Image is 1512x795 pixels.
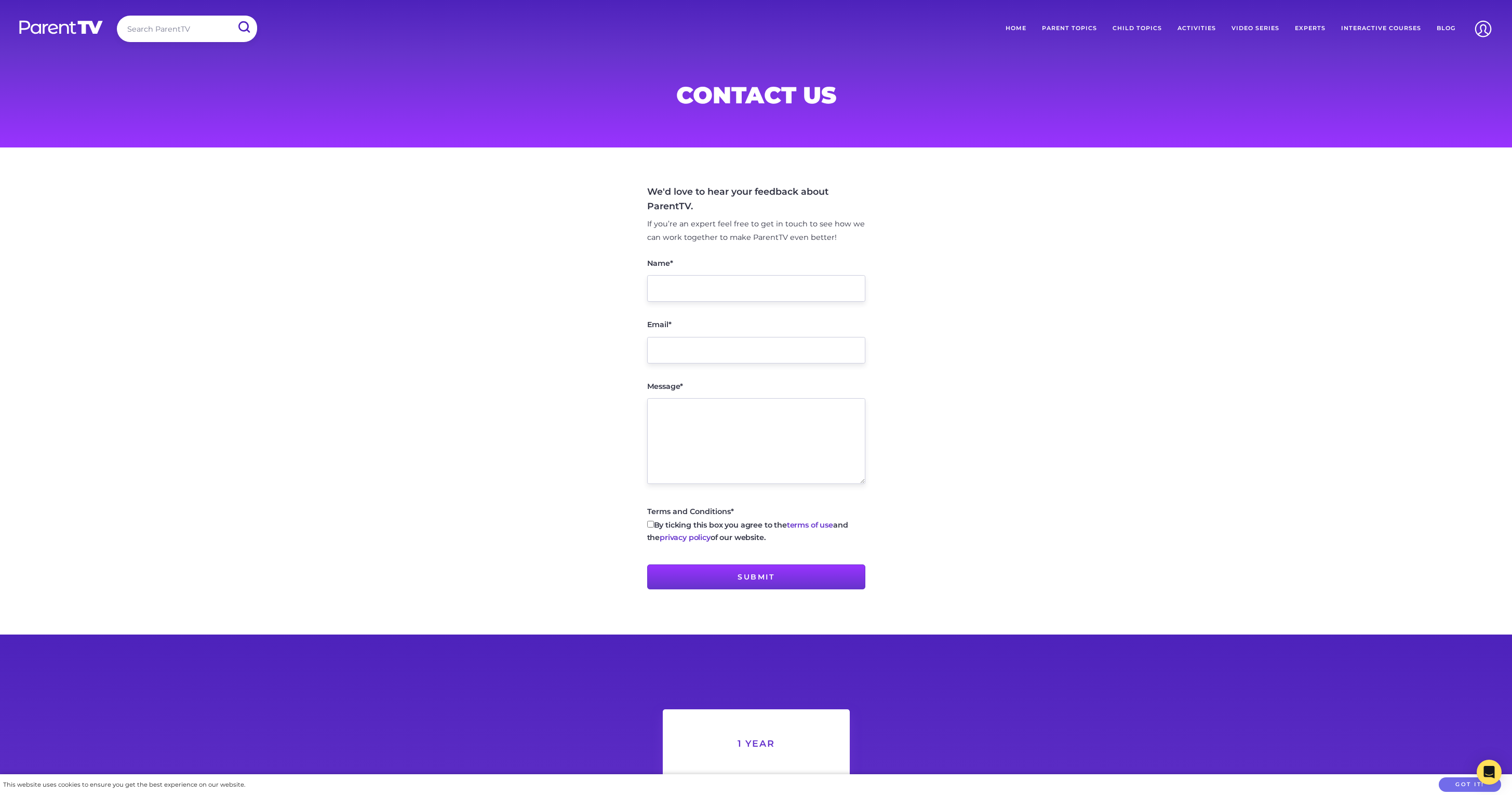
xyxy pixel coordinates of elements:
a: Video Series [1224,16,1287,42]
a: Blog [1429,16,1463,42]
button: Got it! [1439,777,1501,792]
h4: We'd love to hear your feedback about ParentTV. [647,184,865,213]
input: Submit [647,564,865,589]
h1: Contact Us [506,85,1007,105]
img: Account [1470,16,1496,42]
span: Terms and Conditions* [647,507,734,516]
a: privacy policy [660,533,711,542]
label: Email* [647,321,672,328]
div: Open Intercom Messenger [1477,760,1502,785]
a: Activities [1170,16,1224,42]
a: Interactive Courses [1333,16,1429,42]
a: Experts [1287,16,1333,42]
input: By ticking this box you agree to theterms of useand theprivacy policyof our website. [647,521,654,528]
a: Parent Topics [1034,16,1105,42]
label: Message* [647,383,684,390]
h6: 1 Year [688,739,825,748]
img: parenttv-logo-white.4c85aaf.svg [18,20,104,35]
input: Submit [230,16,257,39]
label: By ticking this box you agree to the and the of our website. [647,519,865,544]
div: This website uses cookies to ensure you get the best experience on our website. [3,779,245,790]
input: Search ParentTV [117,16,257,42]
a: Child Topics [1105,16,1170,42]
p: If you’re an expert feel free to get in touch to see how we can work together to make ParentTV ev... [647,218,865,245]
label: Name* [647,260,673,267]
a: terms of use [787,520,833,530]
a: Home [998,16,1034,42]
